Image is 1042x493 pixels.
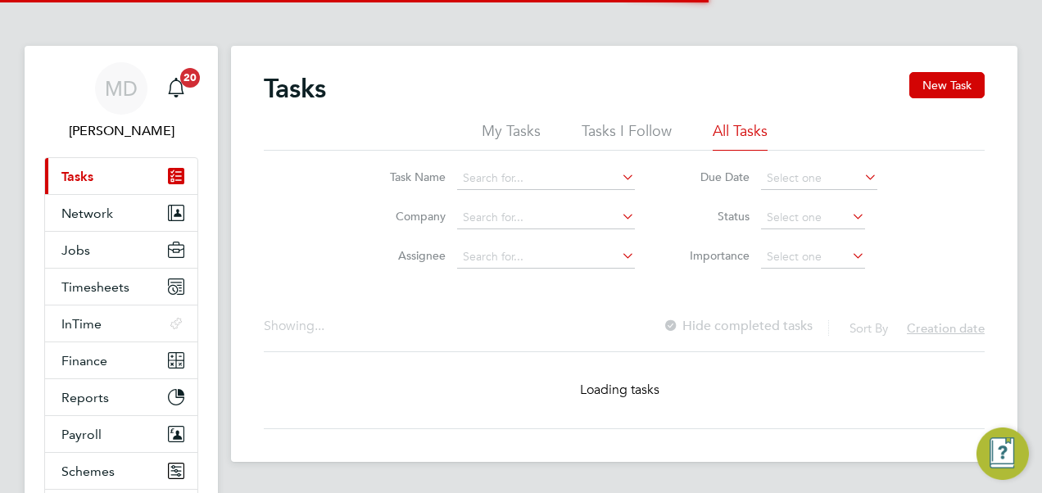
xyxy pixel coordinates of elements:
a: Tasks [45,158,197,194]
div: Showing [264,318,328,335]
button: Payroll [45,416,197,452]
span: Jobs [61,242,90,258]
span: Finance [61,353,107,369]
input: Select one [761,167,877,190]
label: Hide completed tasks [663,318,813,334]
span: Schemes [61,464,115,479]
label: Task Name [372,170,446,184]
button: Schemes [45,453,197,489]
button: Timesheets [45,269,197,305]
span: Network [61,206,113,221]
li: All Tasks [713,121,768,151]
label: Company [372,209,446,224]
button: Reports [45,379,197,415]
label: Status [676,209,750,224]
a: MD[PERSON_NAME] [44,62,198,141]
button: Jobs [45,232,197,268]
input: Search for... [457,246,635,269]
span: Reports [61,390,109,405]
span: MD [105,78,138,99]
button: Network [45,195,197,231]
h2: Tasks [264,72,326,105]
input: Select one [761,206,865,229]
button: New Task [909,72,985,98]
span: Creation date [907,320,985,336]
span: Loading tasks [580,382,661,398]
button: Finance [45,342,197,378]
a: 20 [160,62,193,115]
span: ... [315,318,324,334]
span: Mark Dunn [44,121,198,141]
input: Search for... [457,167,635,190]
button: Engage Resource Center [976,427,1029,480]
input: Select one [761,246,865,269]
input: Search for... [457,206,635,229]
li: Tasks I Follow [582,121,672,151]
span: InTime [61,316,102,332]
span: Timesheets [61,279,129,295]
button: InTime [45,305,197,341]
span: Tasks [61,169,93,184]
label: Sort By [849,320,888,336]
label: Importance [676,248,750,263]
span: Payroll [61,427,102,442]
label: Due Date [676,170,750,184]
li: My Tasks [482,121,541,151]
span: 20 [180,68,200,88]
label: Assignee [372,248,446,263]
